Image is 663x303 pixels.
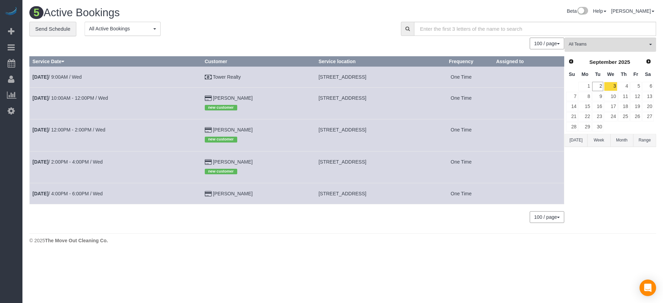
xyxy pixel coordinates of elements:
a: 18 [618,102,630,111]
a: Next [644,57,653,67]
input: Enter the first 3 letters of the name to search [414,22,656,36]
span: September [589,59,617,65]
a: 3 [604,82,617,91]
a: 15 [578,102,591,111]
td: Assigned to [493,66,564,87]
th: Frequency [429,56,493,66]
a: 13 [642,92,654,101]
span: [STREET_ADDRESS] [318,191,366,196]
div: © 2025 [29,237,656,244]
td: Assigned to [493,183,564,204]
td: Assigned to [493,119,564,151]
td: Service location [316,119,429,151]
a: 29 [578,122,591,131]
a: Beta [567,8,588,14]
strong: The Move Out Cleaning Co. [45,238,108,243]
td: Customer [202,87,316,119]
span: Monday [582,71,588,77]
span: new customer [205,137,237,142]
button: Week [587,134,610,147]
a: Prev [566,57,576,67]
i: Check Payment [205,75,212,80]
a: [DATE]/ 9:00AM / Wed [32,74,82,80]
h1: Active Bookings [29,7,338,19]
a: [PERSON_NAME] [213,191,253,196]
nav: Pagination navigation [530,38,564,49]
button: All Teams [565,38,656,52]
button: Month [611,134,633,147]
a: [PERSON_NAME] [213,159,253,165]
td: Customer [202,66,316,87]
span: [STREET_ADDRESS] [318,95,366,101]
span: [STREET_ADDRESS] [318,74,366,80]
a: 1 [578,82,591,91]
td: Schedule date [30,183,202,204]
th: Service Date [30,56,202,66]
b: [DATE] [32,74,48,80]
a: 26 [630,112,642,121]
div: Open Intercom Messenger [640,280,656,296]
a: 20 [642,102,654,111]
a: Send Schedule [29,22,76,36]
td: Schedule date [30,87,202,119]
a: 14 [566,102,578,111]
td: Frequency [429,66,493,87]
a: 6 [642,82,654,91]
a: 21 [566,112,578,121]
span: Saturday [645,71,651,77]
th: Service location [316,56,429,66]
a: 4 [618,82,630,91]
td: Service location [316,183,429,204]
button: [DATE] [565,134,587,147]
a: 10 [604,92,617,101]
span: Tuesday [595,71,600,77]
button: All Active Bookings [85,22,161,36]
button: Range [633,134,656,147]
span: All Active Bookings [89,25,152,32]
td: Frequency [429,151,493,183]
a: Help [593,8,606,14]
a: [PERSON_NAME] [213,127,253,133]
td: Customer [202,183,316,204]
a: [DATE]/ 12:00PM - 2:00PM / Wed [32,127,105,133]
a: 19 [630,102,642,111]
span: Prev [568,59,574,64]
span: 2025 [618,59,630,65]
a: 9 [592,92,604,101]
b: [DATE] [32,95,48,101]
a: 22 [578,112,591,121]
i: Credit Card Payment [205,128,212,133]
i: Credit Card Payment [205,192,212,196]
td: Assigned to [493,87,564,119]
b: [DATE] [32,159,48,165]
nav: Pagination navigation [530,211,564,223]
td: Schedule date [30,151,202,183]
a: Tower Realty [213,74,241,80]
td: Customer [202,119,316,151]
th: Customer [202,56,316,66]
span: Friday [633,71,638,77]
td: Frequency [429,183,493,204]
a: [DATE]/ 2:00PM - 4:00PM / Wed [32,159,103,165]
img: New interface [577,7,588,16]
td: Service location [316,151,429,183]
td: Customer [202,151,316,183]
a: 17 [604,102,617,111]
a: 23 [592,112,604,121]
a: 11 [618,92,630,101]
a: 2 [592,82,604,91]
a: [DATE]/ 4:00PM - 6:00PM / Wed [32,191,103,196]
a: Automaid Logo [4,7,18,17]
td: Service location [316,87,429,119]
span: [STREET_ADDRESS] [318,159,366,165]
a: 24 [604,112,617,121]
span: 5 [29,6,44,19]
span: Next [646,59,651,64]
b: [DATE] [32,191,48,196]
a: [PERSON_NAME] [611,8,654,14]
span: Thursday [621,71,627,77]
span: Wednesday [607,71,614,77]
td: Service location [316,66,429,87]
th: Assigned to [493,56,564,66]
a: [DATE]/ 10:00AM - 12:00PM / Wed [32,95,108,101]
